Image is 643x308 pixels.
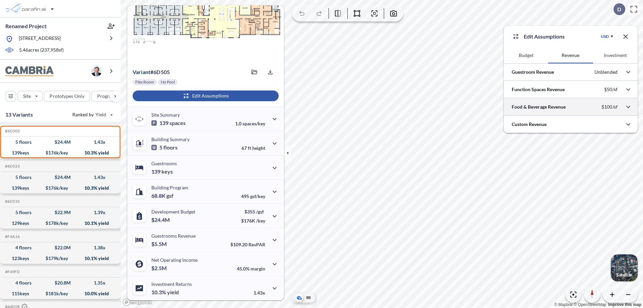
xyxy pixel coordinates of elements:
button: Edit Assumptions [133,90,279,101]
p: $109.20 [230,242,265,247]
h5: Click to copy the code [4,164,20,169]
p: $24.4M [151,217,171,223]
h5: Click to copy the code [4,234,20,239]
p: Flex Room [135,79,154,85]
p: [STREET_ADDRESS] [19,35,61,43]
img: BrandImage [5,66,54,76]
img: Switcher Image [611,254,638,281]
span: gsf [166,192,173,199]
span: /gsf [256,209,264,214]
p: 45.0% [237,266,265,271]
a: Mapbox homepage [123,298,152,306]
p: 5.46 acres ( 237,958 sf) [19,47,64,54]
span: keys [161,168,173,175]
img: user logo [91,66,102,76]
a: Mapbox [554,302,573,307]
p: Building Program [151,185,188,190]
span: height [252,145,265,151]
p: Site Summary [151,112,180,118]
button: Site [17,91,43,102]
span: Yield [95,111,106,118]
button: Revenue [548,47,593,63]
span: Variant [133,69,150,75]
button: Ranked by Yield [67,109,117,120]
p: Custom Revenue [512,121,547,128]
p: 67 [241,145,265,151]
p: Prototypes Only [50,93,84,100]
p: Guestrooms [151,161,177,166]
p: 10.3% [151,289,179,296]
p: No Pool [161,79,175,85]
button: Program [91,91,128,102]
p: 68.8K [151,192,173,199]
p: Program [97,93,116,100]
h5: Click to copy the code [4,199,20,204]
button: Switcher ImageSatellite [611,254,638,281]
p: 139 [151,120,186,126]
p: 5 [151,144,177,151]
span: floors [163,144,177,151]
span: margin [251,266,265,271]
p: Edit Assumptions [524,33,565,41]
span: spaces [169,120,186,126]
button: Budget [504,47,548,63]
p: Investment Returns [151,281,192,287]
p: Renamed Project [5,22,47,30]
p: $176K [241,218,265,224]
p: 495 [241,193,265,199]
p: Guestrooms Revenue [151,233,196,239]
span: RevPAR [248,242,265,247]
p: $2.5M [151,265,168,271]
p: $355 [241,209,265,214]
span: /key [256,218,265,224]
p: # 6d505 [133,69,170,75]
span: spaces/key [242,121,265,126]
button: Prototypes Only [44,91,90,102]
button: Aerial View [295,294,303,302]
p: 139 [151,168,173,175]
p: $50/sf [604,86,618,93]
p: Function Spaces Revenue [512,86,565,93]
span: gsf/key [250,193,265,199]
p: $5.5M [151,241,168,247]
a: OpenStreetMap [574,302,606,307]
div: USD [601,34,609,39]
p: Unblended [594,69,618,75]
h5: Click to copy the code [4,269,20,274]
p: Building Summary [151,136,190,142]
span: ft [248,145,251,151]
button: Site Plan [304,294,312,302]
p: D [617,6,621,12]
p: 13 Variants [5,111,33,119]
h5: Click to copy the code [4,129,20,133]
a: Improve this map [608,302,641,307]
p: Satellite [616,272,632,278]
button: Investment [593,47,638,63]
span: yield [167,289,179,296]
p: Guestroom Revenue [512,69,554,75]
p: 1.43x [254,290,265,296]
p: Site [23,93,31,100]
p: Net Operating Income [151,257,198,263]
p: Development Budget [151,209,195,214]
p: 1.0 [235,121,265,126]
